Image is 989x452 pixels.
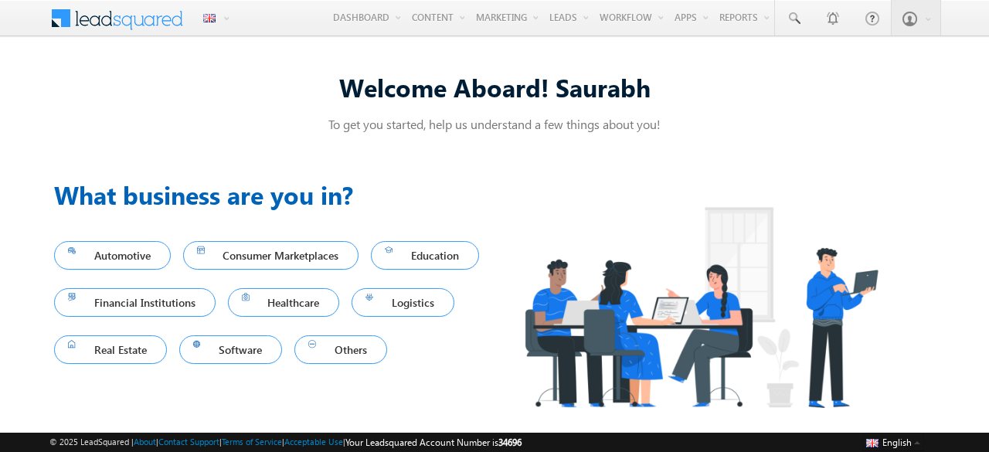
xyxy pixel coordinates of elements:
[242,292,326,313] span: Healthcare
[68,245,157,266] span: Automotive
[862,433,924,451] button: English
[284,437,343,447] a: Acceptable Use
[308,339,373,360] span: Others
[134,437,156,447] a: About
[68,292,202,313] span: Financial Institutions
[193,339,269,360] span: Software
[54,176,494,213] h3: What business are you in?
[197,245,345,266] span: Consumer Marketplaces
[49,435,522,450] span: © 2025 LeadSquared | | | | |
[54,70,935,104] div: Welcome Aboard! Saurabh
[68,339,153,360] span: Real Estate
[54,116,935,132] p: To get you started, help us understand a few things about you!
[494,176,907,438] img: Industry.png
[365,292,440,313] span: Logistics
[345,437,522,448] span: Your Leadsquared Account Number is
[222,437,282,447] a: Terms of Service
[158,437,219,447] a: Contact Support
[882,437,912,448] span: English
[385,245,465,266] span: Education
[498,437,522,448] span: 34696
